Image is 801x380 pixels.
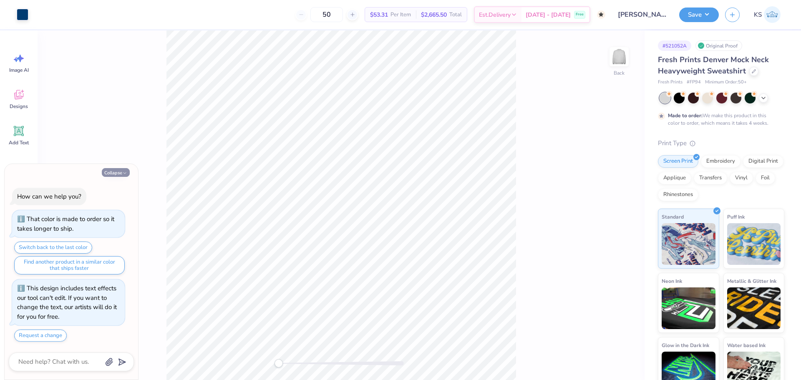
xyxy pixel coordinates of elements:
[705,79,747,86] span: Minimum Order: 50 +
[576,12,584,18] span: Free
[17,192,81,201] div: How can we help you?
[17,284,117,321] div: This design includes text effects our tool can't edit. If you want to change the text, our artist...
[764,6,781,23] img: Kath Sales
[449,10,462,19] span: Total
[658,55,769,76] span: Fresh Prints Denver Mock Neck Heavyweight Sweatshirt
[611,48,627,65] img: Back
[14,330,67,342] button: Request a change
[727,223,781,265] img: Puff Ink
[687,79,701,86] span: # FP94
[750,6,784,23] a: KS
[668,112,703,119] strong: Made to order:
[727,277,776,285] span: Metallic & Glitter Ink
[701,155,741,168] div: Embroidery
[275,359,283,367] div: Accessibility label
[310,7,343,22] input: – –
[479,10,511,19] span: Est. Delivery
[662,287,715,329] img: Neon Ink
[668,112,771,127] div: We make this product in this color to order, which means it takes 4 weeks.
[658,138,784,148] div: Print Type
[612,6,673,23] input: Untitled Design
[658,155,698,168] div: Screen Print
[679,8,719,22] button: Save
[694,172,727,184] div: Transfers
[370,10,388,19] span: $53.31
[727,287,781,329] img: Metallic & Glitter Ink
[658,189,698,201] div: Rhinestones
[695,40,742,51] div: Original Proof
[658,40,691,51] div: # 521052A
[102,168,130,177] button: Collapse
[390,10,411,19] span: Per Item
[526,10,571,19] span: [DATE] - [DATE]
[662,341,709,350] span: Glow in the Dark Ink
[754,10,762,20] span: KS
[17,215,114,233] div: That color is made to order so it takes longer to ship.
[730,172,753,184] div: Vinyl
[14,256,125,274] button: Find another product in a similar color that ships faster
[658,79,683,86] span: Fresh Prints
[614,69,625,77] div: Back
[727,212,745,221] span: Puff Ink
[421,10,447,19] span: $2,665.50
[658,172,691,184] div: Applique
[10,103,28,110] span: Designs
[14,242,92,254] button: Switch back to the last color
[9,67,29,73] span: Image AI
[662,212,684,221] span: Standard
[9,139,29,146] span: Add Text
[662,277,682,285] span: Neon Ink
[727,341,766,350] span: Water based Ink
[756,172,775,184] div: Foil
[662,223,715,265] img: Standard
[743,155,783,168] div: Digital Print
